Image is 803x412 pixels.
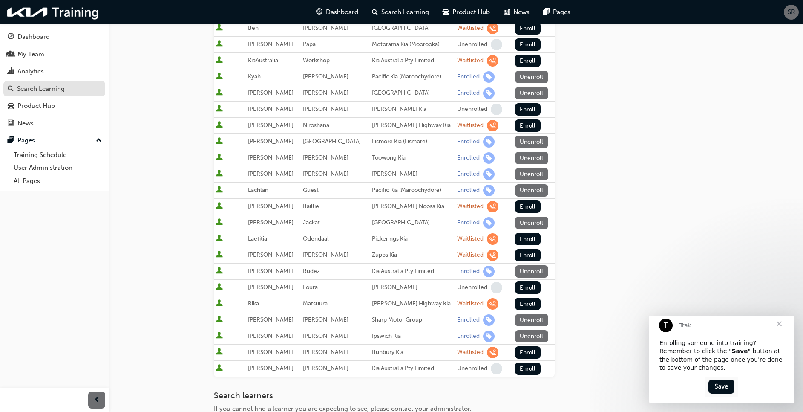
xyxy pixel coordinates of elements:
span: [PERSON_NAME] [248,348,294,356]
button: Pages [3,133,105,148]
span: Pages [553,7,570,17]
a: Training Schedule [10,148,105,162]
span: search-icon [8,85,14,93]
span: learningRecordVerb_WAITLIST-icon [487,250,498,261]
div: Zupps Kia [372,250,454,260]
span: User is active [216,267,223,276]
button: Enroll [515,55,541,67]
button: Unenroll [515,168,548,180]
span: [PERSON_NAME] [303,316,348,323]
button: Enroll [515,363,541,375]
div: Bunbury Kia [372,348,454,357]
div: Motorama Kia (Moorooka) [372,40,454,49]
button: Enroll [515,298,541,310]
span: Jackat [303,219,320,226]
div: Kia Australia Pty Limited [372,267,454,276]
div: Enrolled [457,186,480,194]
span: [PERSON_NAME] [303,73,348,80]
a: search-iconSearch Learning [365,3,436,21]
a: news-iconNews [497,3,536,21]
span: [PERSON_NAME] [248,203,294,210]
span: [PERSON_NAME] [248,267,294,275]
div: Kia Australia Pty Limited [372,56,454,66]
span: [GEOGRAPHIC_DATA] [303,138,361,145]
span: Product Hub [452,7,490,17]
span: Foura [303,284,318,291]
div: Waitlisted [457,235,484,243]
div: Sharp Motor Group [372,315,454,325]
span: Kyah [248,73,261,80]
a: car-iconProduct Hub [436,3,497,21]
div: [PERSON_NAME] Noosa Kia [372,202,454,212]
span: User is active [216,154,223,162]
span: learningRecordVerb_ENROLL-icon [483,185,495,196]
button: Enroll [515,249,541,261]
div: Enrolled [457,89,480,97]
div: Toowong Kia [372,153,454,163]
span: Papa [303,41,316,48]
span: Lachlan [248,186,268,194]
div: Enrolled [457,219,480,227]
div: Kia Australia Pty Limited [372,364,454,374]
span: User is active [216,56,223,65]
span: [PERSON_NAME] [303,170,348,177]
span: learningRecordVerb_WAITLIST-icon [487,55,498,67]
span: learningRecordVerb_WAITLIST-icon [487,298,498,310]
div: [PERSON_NAME] [372,283,454,293]
span: KiaAustralia [248,57,278,64]
span: guage-icon [316,7,322,17]
button: Unenroll [515,265,548,278]
span: learningRecordVerb_ENROLL-icon [483,266,495,277]
div: Search Learning [17,84,65,94]
span: news-icon [504,7,510,17]
div: Pacific Kia (Maroochydore) [372,186,454,195]
div: Enrolled [457,316,480,324]
div: [GEOGRAPHIC_DATA] [372,218,454,228]
button: Enroll [515,200,541,213]
span: User is active [216,40,223,49]
span: [PERSON_NAME] [248,105,294,113]
span: User is active [216,186,223,194]
button: DashboardMy TeamAnalyticsSearch LearningProduct HubNews [3,27,105,133]
div: Lismore Kia (Lismore) [372,137,454,147]
button: Enroll [515,346,541,359]
span: [PERSON_NAME] [248,332,294,339]
span: up-icon [96,135,102,146]
div: [PERSON_NAME] [372,169,454,179]
span: User is active [216,24,223,32]
div: Enrolled [457,332,480,340]
div: Waitlisted [457,348,484,357]
span: User is active [216,316,223,324]
span: Odendaal [303,235,329,242]
span: User is active [216,170,223,178]
span: learningRecordVerb_NONE-icon [491,39,502,50]
div: Enrolled [457,138,480,146]
h3: Search learners [214,391,555,400]
span: Matsuura [303,300,328,307]
span: Rika [248,300,259,307]
div: [PERSON_NAME] Highway Kia [372,299,454,309]
span: Ben [248,24,259,32]
span: User is active [216,121,223,130]
span: [PERSON_NAME] [248,316,294,323]
span: [PERSON_NAME] [303,348,348,356]
span: learningRecordVerb_NONE-icon [491,363,502,374]
div: Waitlisted [457,251,484,259]
div: [PERSON_NAME] Highway Kia [372,121,454,131]
span: User is active [216,348,223,357]
a: All Pages [10,174,105,188]
span: Workshop [303,57,330,64]
span: [PERSON_NAME] [248,251,294,258]
div: Product Hub [17,101,55,111]
span: User is active [216,364,223,373]
span: [PERSON_NAME] [303,251,348,258]
span: learningRecordVerb_ENROLL-icon [483,152,495,164]
span: [PERSON_NAME] [248,219,294,226]
span: Niroshana [303,122,329,129]
span: learningRecordVerb_ENROLL-icon [483,314,495,326]
span: User is active [216,251,223,259]
a: Analytics [3,64,105,79]
span: User is active [216,218,223,227]
span: learningRecordVerb_ENROLL-icon [483,217,495,229]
